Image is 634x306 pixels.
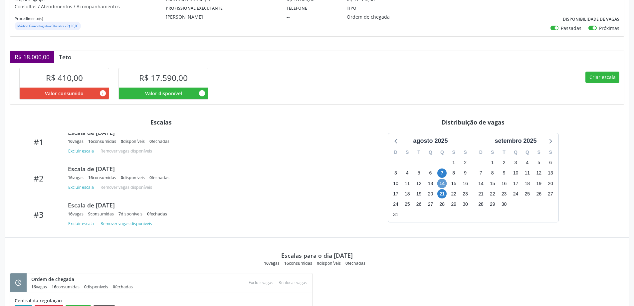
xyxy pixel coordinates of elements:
span: sexta-feira, 26 de setembro de 2025 [534,189,543,198]
div: fechadas [147,211,167,217]
span: segunda-feira, 29 de setembro de 2025 [488,199,497,209]
span: sábado, 9 de agosto de 2025 [461,168,470,178]
span: terça-feira, 19 de agosto de 2025 [414,189,424,198]
label: Tipo [347,3,356,13]
span: sexta-feira, 5 de setembro de 2025 [534,158,543,167]
span: 0 [121,175,123,180]
span: quarta-feira, 3 de setembro de 2025 [511,158,520,167]
span: sábado, 23 de agosto de 2025 [461,189,470,198]
div: consumidas [88,175,116,180]
div: fechadas [113,284,133,290]
span: 0 [84,284,87,290]
div: Distribuição de vagas [322,119,624,126]
span: domingo, 3 de agosto de 2025 [391,168,400,178]
span: R$ 410,00 [46,72,83,83]
div: disponíveis [121,139,145,144]
div: Q [425,147,436,157]
div: fechadas [149,175,169,180]
div: consumidas [284,260,312,266]
span: domingo, 31 de agosto de 2025 [391,210,400,219]
span: 0 [113,284,115,290]
span: 0 [317,260,319,266]
span: 16 [52,284,56,290]
span: quarta-feira, 17 de setembro de 2025 [511,179,520,188]
div: #2 [14,173,63,183]
div: Ordem de chegada [31,276,137,283]
div: disponíveis [84,284,108,290]
span: sexta-feira, 29 de agosto de 2025 [449,199,458,209]
label: Profissional executante [166,3,223,13]
span: sexta-feira, 19 de setembro de 2025 [534,179,543,188]
span: R$ 17.590,00 [139,72,188,83]
div: S [448,147,460,157]
label: Próximas [599,25,619,32]
small: Procedimento(s) [15,16,43,21]
span: quinta-feira, 11 de setembro de 2025 [523,168,532,178]
span: 16 [264,260,269,266]
span: quarta-feira, 10 de setembro de 2025 [511,168,520,178]
span: sábado, 2 de agosto de 2025 [461,158,470,167]
span: domingo, 7 de setembro de 2025 [476,168,486,178]
span: 0 [345,260,348,266]
button: Excluir escala [68,183,97,192]
div: vagas [68,139,84,144]
span: quinta-feira, 18 de setembro de 2025 [523,179,532,188]
span: quarta-feira, 27 de agosto de 2025 [426,199,435,209]
span: 16 [68,175,73,180]
div: Ordem de chegada [347,13,428,20]
span: domingo, 21 de setembro de 2025 [476,189,486,198]
span: sábado, 16 de agosto de 2025 [461,179,470,188]
i: Valor disponível para agendamentos feitos para este serviço [198,90,206,97]
div: R$ 18.000,00 [10,51,54,63]
span: 16 [88,175,93,180]
div: Q [436,147,448,157]
div: D [390,147,402,157]
span: Valor consumido [45,90,84,97]
div: Escala de [DATE] [68,129,303,136]
span: sexta-feira, 22 de agosto de 2025 [449,189,458,198]
span: segunda-feira, 15 de setembro de 2025 [488,179,497,188]
div: fechadas [149,139,169,144]
span: quarta-feira, 24 de setembro de 2025 [511,189,520,198]
button: Remover vagas disponíveis [98,219,155,228]
span: terça-feira, 2 de setembro de 2025 [500,158,509,167]
div: Escolha as vagas para realocar [276,278,310,287]
span: sábado, 20 de setembro de 2025 [546,179,555,188]
span: sexta-feira, 1 de agosto de 2025 [449,158,458,167]
span: 0 [147,211,149,217]
div: S [533,147,545,157]
div: Q [522,147,533,157]
span: segunda-feira, 18 de agosto de 2025 [403,189,412,198]
span: 0 [149,175,152,180]
label: Passadas [561,25,581,32]
div: disponíveis [121,175,145,180]
span: segunda-feira, 1 de setembro de 2025 [488,158,497,167]
div: Escala de [DATE] [68,165,303,172]
span: quinta-feira, 4 de setembro de 2025 [523,158,532,167]
span: sexta-feira, 15 de agosto de 2025 [449,179,458,188]
span: 16 [31,284,36,290]
span: segunda-feira, 25 de agosto de 2025 [403,199,412,209]
span: terça-feira, 12 de agosto de 2025 [414,179,424,188]
span: quarta-feira, 20 de agosto de 2025 [426,189,435,198]
div: Escalas [10,119,312,126]
div: consumidas [52,284,80,290]
div: vagas [68,211,84,217]
span: 16 [88,139,93,144]
label: Telefone [287,3,307,13]
div: vagas [68,175,84,180]
span: domingo, 24 de agosto de 2025 [391,199,400,209]
span: segunda-feira, 8 de setembro de 2025 [488,168,497,178]
span: sábado, 27 de setembro de 2025 [546,189,555,198]
span: terça-feira, 23 de setembro de 2025 [500,189,509,198]
small: Médico Ginecologista e Obstetra - R$ 10,00 [17,24,78,28]
p: Consultas / Atendimentos / Acompanhamentos [15,3,166,10]
div: agosto 2025 [410,137,450,146]
span: terça-feira, 16 de setembro de 2025 [500,179,509,188]
span: 0 [149,139,152,144]
div: fechadas [345,260,365,266]
span: 16 [68,211,73,217]
div: #3 [14,210,63,219]
span: 16 [68,139,73,144]
span: domingo, 10 de agosto de 2025 [391,179,400,188]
